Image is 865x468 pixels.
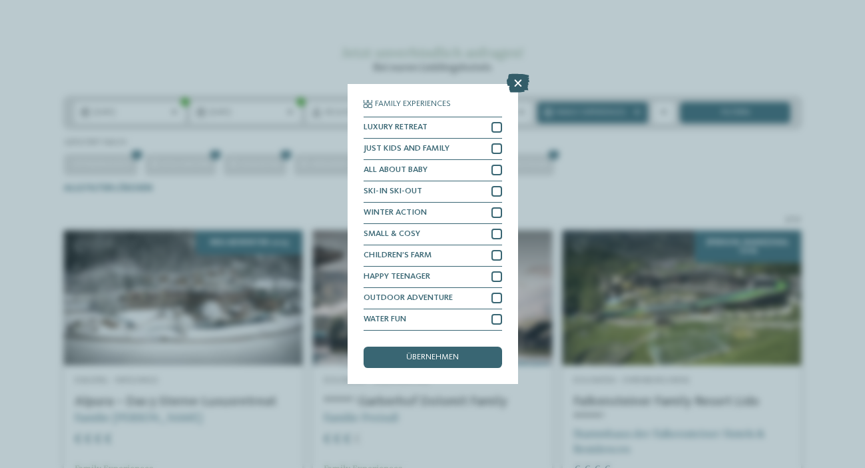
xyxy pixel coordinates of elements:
[364,145,449,153] span: JUST KIDS AND FAMILY
[364,209,427,217] span: WINTER ACTION
[364,123,428,132] span: LUXURY RETREAT
[364,273,430,281] span: HAPPY TEENAGER
[364,315,406,324] span: WATER FUN
[406,353,459,362] span: übernehmen
[364,294,453,303] span: OUTDOOR ADVENTURE
[364,251,432,260] span: CHILDREN’S FARM
[375,100,451,109] span: Family Experiences
[364,230,420,239] span: SMALL & COSY
[364,187,422,196] span: SKI-IN SKI-OUT
[364,166,428,175] span: ALL ABOUT BABY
